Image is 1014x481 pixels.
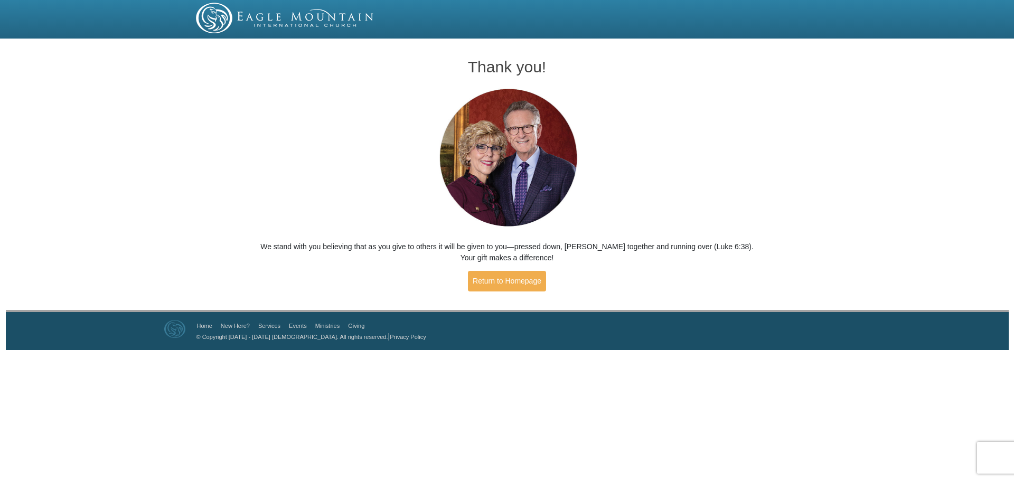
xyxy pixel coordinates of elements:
a: Home [197,323,212,329]
img: Eagle Mountain International Church [164,320,185,338]
a: New Here? [221,323,250,329]
img: EMIC [196,3,374,33]
a: Services [258,323,280,329]
a: Privacy Policy [390,334,426,340]
a: Return to Homepage [468,271,546,291]
h1: Thank you! [259,58,755,76]
p: | [193,331,426,342]
img: Pastors George and Terri Pearsons [429,86,585,231]
a: Giving [348,323,364,329]
a: Ministries [315,323,340,329]
a: Events [289,323,307,329]
a: © Copyright [DATE] - [DATE] [DEMOGRAPHIC_DATA]. All rights reserved. [196,334,388,340]
p: We stand with you believing that as you give to others it will be given to you—pressed down, [PER... [259,241,755,263]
